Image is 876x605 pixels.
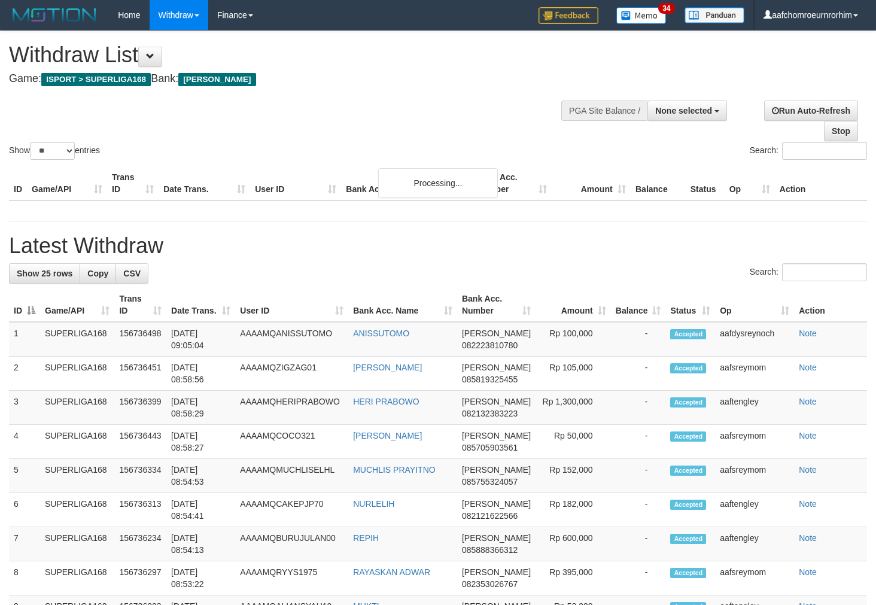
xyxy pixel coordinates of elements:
[750,263,867,281] label: Search:
[114,459,166,493] td: 156736334
[670,568,706,578] span: Accepted
[472,166,551,200] th: Bank Acc. Number
[715,459,794,493] td: aafsreymom
[670,534,706,544] span: Accepted
[655,106,712,115] span: None selected
[166,459,235,493] td: [DATE] 08:54:53
[782,142,867,160] input: Search:
[462,431,531,440] span: [PERSON_NAME]
[9,459,40,493] td: 5
[166,322,235,357] td: [DATE] 09:05:04
[159,166,250,200] th: Date Trans.
[670,431,706,442] span: Accepted
[715,357,794,391] td: aafsreymom
[462,465,531,475] span: [PERSON_NAME]
[107,166,159,200] th: Trans ID
[235,322,348,357] td: AAAAMQANISSUTOMO
[166,527,235,561] td: [DATE] 08:54:13
[715,391,794,425] td: aaftengley
[536,459,611,493] td: Rp 152,000
[114,288,166,322] th: Trans ID: activate to sort column ascending
[250,166,341,200] th: User ID
[9,561,40,595] td: 8
[536,288,611,322] th: Amount: activate to sort column ascending
[462,533,531,543] span: [PERSON_NAME]
[725,166,775,200] th: Op
[715,288,794,322] th: Op: activate to sort column ascending
[799,499,817,509] a: Note
[462,363,531,372] span: [PERSON_NAME]
[114,391,166,425] td: 156736399
[670,397,706,408] span: Accepted
[40,425,114,459] td: SUPERLIGA168
[715,425,794,459] td: aafsreymom
[166,561,235,595] td: [DATE] 08:53:22
[40,391,114,425] td: SUPERLIGA168
[670,329,706,339] span: Accepted
[611,425,666,459] td: -
[611,288,666,322] th: Balance: activate to sort column ascending
[166,425,235,459] td: [DATE] 08:58:27
[353,329,409,338] a: ANISSUTOMO
[353,363,422,372] a: [PERSON_NAME]
[462,511,518,521] span: Copy 082121622566 to clipboard
[799,431,817,440] a: Note
[378,168,498,198] div: Processing...
[611,561,666,595] td: -
[235,459,348,493] td: AAAAMQMUCHLISELHL
[552,166,631,200] th: Amount
[235,493,348,527] td: AAAAMQCAKEPJP70
[536,391,611,425] td: Rp 1,300,000
[611,527,666,561] td: -
[536,527,611,561] td: Rp 600,000
[166,391,235,425] td: [DATE] 08:58:29
[462,443,518,452] span: Copy 085705903561 to clipboard
[235,425,348,459] td: AAAAMQCOCO321
[9,73,572,85] h4: Game: Bank:
[611,493,666,527] td: -
[631,166,686,200] th: Balance
[794,288,867,322] th: Action
[611,322,666,357] td: -
[611,459,666,493] td: -
[9,43,572,67] h1: Withdraw List
[40,288,114,322] th: Game/API: activate to sort column ascending
[665,288,715,322] th: Status: activate to sort column ascending
[9,425,40,459] td: 4
[715,561,794,595] td: aafsreymom
[536,493,611,527] td: Rp 182,000
[799,363,817,372] a: Note
[616,7,667,24] img: Button%20Memo.svg
[670,466,706,476] span: Accepted
[235,527,348,561] td: AAAAMQBURUJULAN00
[235,288,348,322] th: User ID: activate to sort column ascending
[462,499,531,509] span: [PERSON_NAME]
[685,7,744,23] img: panduan.png
[775,166,867,200] th: Action
[341,166,472,200] th: Bank Acc. Name
[9,263,80,284] a: Show 25 rows
[235,391,348,425] td: AAAAMQHERIPRABOWO
[348,288,457,322] th: Bank Acc. Name: activate to sort column ascending
[40,357,114,391] td: SUPERLIGA168
[462,340,518,350] span: Copy 082223810780 to clipboard
[353,465,435,475] a: MUCHLIS PRAYITNO
[9,527,40,561] td: 7
[647,101,727,121] button: None selected
[799,567,817,577] a: Note
[715,322,794,357] td: aafdysreynoch
[750,142,867,160] label: Search:
[40,527,114,561] td: SUPERLIGA168
[611,391,666,425] td: -
[782,263,867,281] input: Search:
[235,561,348,595] td: AAAAMQRYYS1975
[80,263,116,284] a: Copy
[462,579,518,589] span: Copy 082353026767 to clipboard
[9,391,40,425] td: 3
[611,357,666,391] td: -
[353,499,394,509] a: NURLELIH
[715,493,794,527] td: aaftengley
[686,166,725,200] th: Status
[799,329,817,338] a: Note
[462,397,531,406] span: [PERSON_NAME]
